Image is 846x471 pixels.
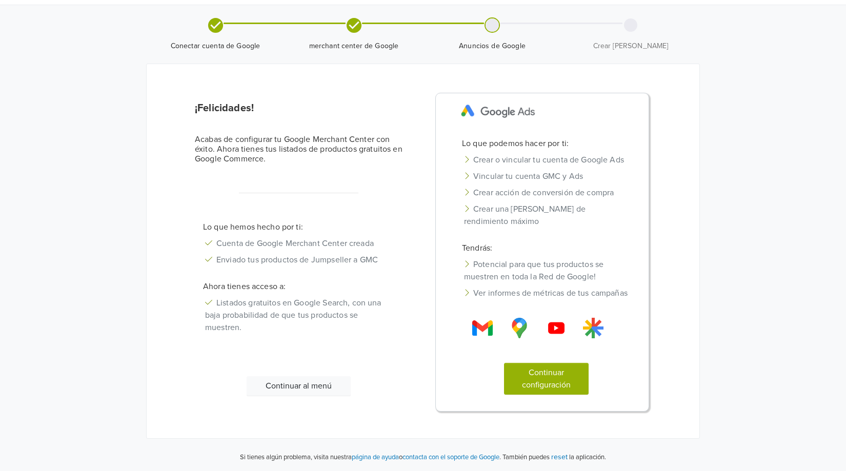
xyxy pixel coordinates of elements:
[240,453,501,463] p: Si tienes algún problema, visita nuestra o .
[454,168,639,185] li: Vincular tu cuenta GMC y Ads
[247,376,351,396] button: Continuar al menú
[472,318,493,338] img: Gmail Logo
[195,280,403,293] p: Ahora tienes acceso a:
[546,318,567,338] img: Gmail Logo
[402,453,499,461] a: contacta con el soporte de Google
[195,221,403,233] p: Lo que hemos hecho por ti:
[352,453,399,461] a: página de ayuda
[195,235,403,252] li: Cuenta de Google Merchant Center creada
[195,102,403,114] h5: ¡Felicidades!
[454,285,639,301] li: Ver informes de métricas de tus campañas
[454,97,542,125] img: Google Ads Logo
[454,185,639,201] li: Crear acción de conversión de compra
[195,295,403,336] li: Listados gratuitos en Google Search, con una baja probabilidad de que tus productos se muestren.
[195,135,403,165] h6: Acabas de configurar tu Google Merchant Center con éxito. Ahora tienes tus listados de productos ...
[509,318,530,338] img: Gmail Logo
[454,137,639,150] p: Lo que podemos hacer por ti:
[551,451,568,463] button: reset
[504,363,589,395] button: Continuar configuración
[195,252,403,268] li: Enviado tus productos de Jumpseller a GMC
[501,451,606,463] p: También puedes la aplicación.
[454,256,639,285] li: Potencial para que tus productos se muestren en toda la Red de Google!
[150,41,280,51] span: Conectar cuenta de Google
[427,41,557,51] span: Anuncios de Google
[583,318,603,338] img: Gmail Logo
[454,201,639,230] li: Crear una [PERSON_NAME] de rendimiento máximo
[566,41,696,51] span: Crear [PERSON_NAME]
[454,242,639,254] p: Tendrás:
[454,152,639,168] li: Crear o vincular tu cuenta de Google Ads
[289,41,419,51] span: merchant center de Google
